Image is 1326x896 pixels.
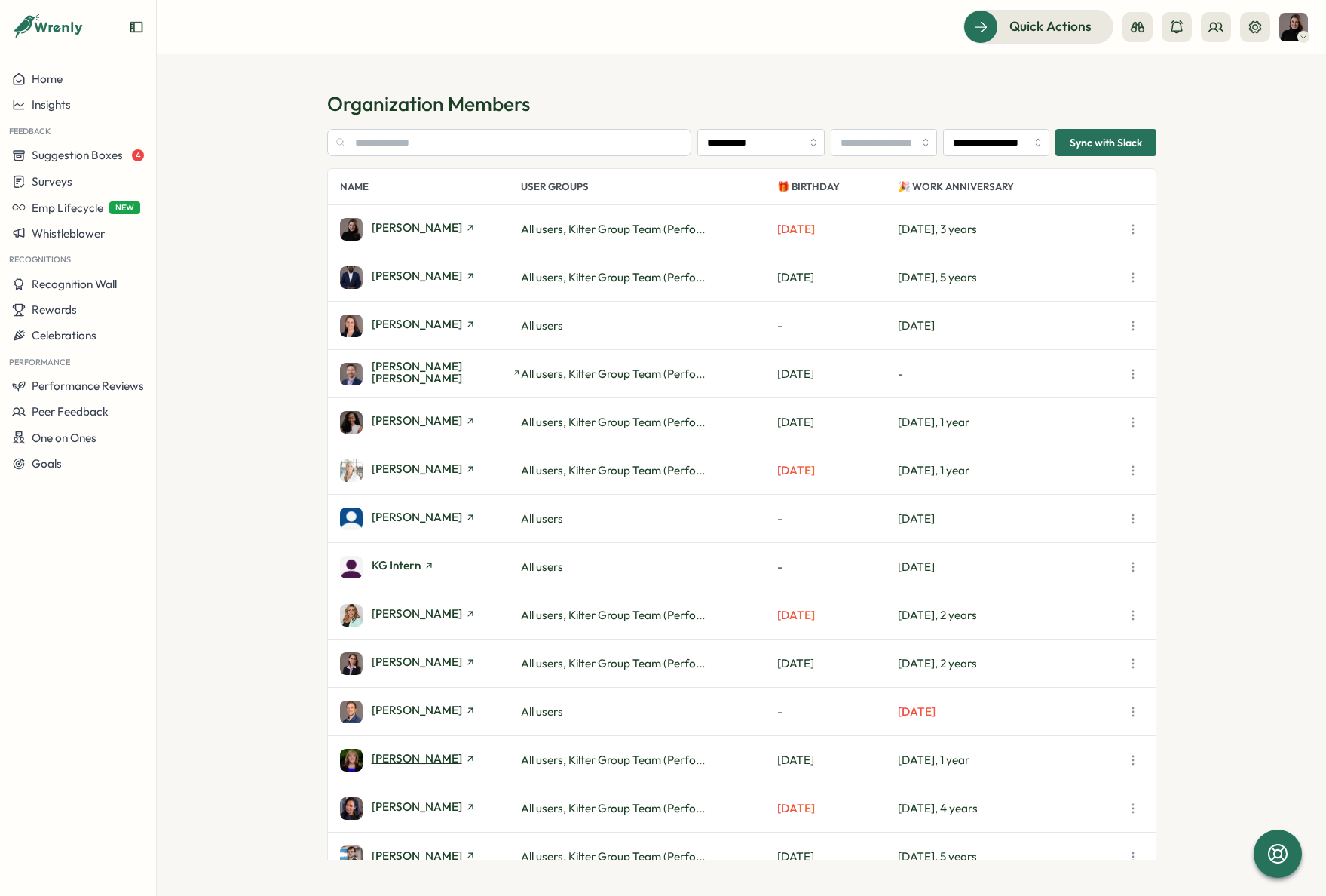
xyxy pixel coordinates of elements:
span: Surveys [32,174,72,189]
p: [DATE] [777,462,898,479]
span: [PERSON_NAME] [372,415,462,426]
span: [PERSON_NAME] [PERSON_NAME] [372,361,510,384]
img: KG Intern [340,556,363,578]
a: Lucy Curiel[PERSON_NAME] [340,604,521,627]
p: [DATE] [777,366,898,382]
img: Natalia Maselli [340,652,363,675]
p: [DATE] [898,704,1122,720]
p: [DATE] [777,414,898,431]
span: Quick Actions [1009,17,1092,36]
a: Tiffany Brewster[PERSON_NAME] [340,797,521,820]
span: Insights [32,97,71,112]
span: All users, Kilter Group Team (Perfo... [521,463,705,477]
span: All users, Kilter Group Team (Perfo... [521,222,705,236]
p: [DATE] [898,511,1122,527]
p: [DATE], 5 years [898,269,1122,286]
a: KG InternKG Intern [340,556,521,578]
p: [DATE] [777,269,898,286]
p: Name [340,169,521,204]
p: [DATE] [777,800,898,817]
span: One on Ones [32,431,96,445]
span: Emp Lifecycle [32,201,103,215]
p: [DATE] [777,221,898,238]
img: Kaylee Glidden [340,508,363,530]
p: - [777,559,898,575]
span: [PERSON_NAME] [372,704,462,716]
p: [DATE] [777,848,898,865]
p: [DATE], 5 years [898,848,1122,865]
p: - [898,366,1122,382]
span: [PERSON_NAME] [372,511,462,523]
a: Peter Egolf[PERSON_NAME] [340,701,521,723]
span: Home [32,72,63,86]
span: [PERSON_NAME] [372,608,462,619]
span: All users, Kilter Group Team (Perfo... [521,367,705,381]
span: All users, Kilter Group Team (Perfo... [521,608,705,622]
span: Rewards [32,302,77,317]
span: All users, Kilter Group Team (Perfo... [521,849,705,864]
p: [DATE] [898,318,1122,334]
a: Bobby Stroud[PERSON_NAME] [340,266,521,289]
button: Quick Actions [963,10,1113,43]
p: [DATE] [898,559,1122,575]
img: Stephanie Holston [340,749,363,772]
p: [DATE] [777,655,898,672]
img: Dyer McCabe [340,363,363,385]
img: Tiffany Brewster [340,797,363,820]
a: Dyer McCabe[PERSON_NAME] [PERSON_NAME] [340,361,521,387]
p: 🎉 Work Anniversary [898,169,1122,204]
span: All users, Kilter Group Team (Perfo... [521,656,705,670]
span: Performance Reviews [32,379,144,393]
p: [DATE], 1 year [898,414,1122,431]
span: [PERSON_NAME] [372,270,462,281]
a: William Austin[PERSON_NAME] [340,845,521,868]
img: Lucy Curiel [340,604,363,627]
span: All users, Kilter Group Team (Perfo... [521,415,705,429]
img: Jennifer Ziesk [340,459,363,482]
img: Andrea V. Farruggio [1279,13,1308,41]
span: [PERSON_NAME] [372,801,462,812]
span: [PERSON_NAME] [372,222,462,233]
p: [DATE], 2 years [898,655,1122,672]
button: Expand sidebar [129,20,144,35]
span: Suggestion Boxes [32,148,123,162]
span: Sync with Slack [1070,130,1142,155]
img: Peter Egolf [340,701,363,723]
p: [DATE] [777,752,898,769]
p: [DATE], 3 years [898,221,1122,238]
span: All users [521,511,563,526]
p: - [777,511,898,527]
span: [PERSON_NAME] [372,656,462,667]
p: 🎁 Birthday [777,169,898,204]
p: [DATE] [777,607,898,624]
a: Jennifer Ziesk[PERSON_NAME] [340,459,521,482]
span: 4 [132,149,144,161]
span: Whistleblower [32,226,105,241]
span: All users, Kilter Group Team (Perfo... [521,753,705,767]
span: NEW [109,201,140,214]
a: Jasmine Miller[PERSON_NAME] [340,411,521,434]
img: Jasmine Miller [340,411,363,434]
span: All users, Kilter Group Team (Perfo... [521,270,705,284]
p: User Groups [521,169,777,204]
span: Goals [32,456,62,471]
a: Andrea V. Farruggio[PERSON_NAME] [340,218,521,241]
span: All users, Kilter Group Team (Perfo... [521,801,705,815]
h1: Organization Members [327,91,1156,117]
span: [PERSON_NAME] [372,753,462,764]
img: Christina White [340,315,363,337]
p: [DATE], 2 years [898,607,1122,624]
p: - [777,704,898,720]
span: All users [521,704,563,719]
p: [DATE], 1 year [898,752,1122,769]
span: Recognition Wall [32,277,117,291]
a: Christina White[PERSON_NAME] [340,315,521,337]
button: Sync with Slack [1055,129,1156,156]
img: Andrea V. Farruggio [340,218,363,241]
p: - [777,318,898,334]
p: [DATE], 1 year [898,462,1122,479]
span: [PERSON_NAME] [372,318,462,330]
span: [PERSON_NAME] [372,850,462,861]
p: [DATE], 4 years [898,800,1122,817]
